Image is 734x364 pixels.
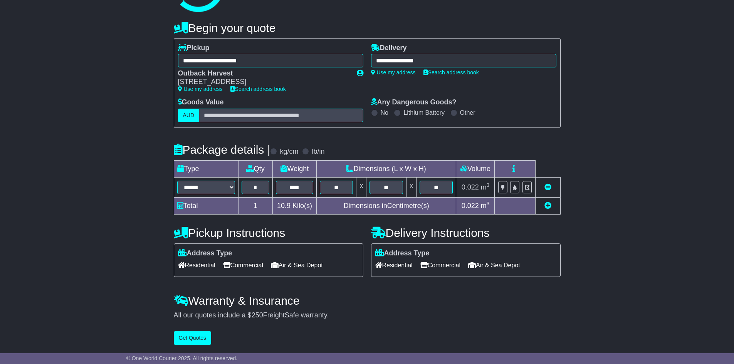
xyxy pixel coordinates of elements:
h4: Package details | [174,143,270,156]
label: Lithium Battery [403,109,445,116]
h4: Warranty & Insurance [174,294,561,307]
span: © One World Courier 2025. All rights reserved. [126,355,238,361]
td: x [406,177,416,197]
td: Type [174,160,238,177]
a: Remove this item [544,183,551,191]
label: Address Type [375,249,430,258]
td: Dimensions in Centimetre(s) [316,197,456,214]
span: 10.9 [277,202,291,210]
label: No [381,109,388,116]
a: Add new item [544,202,551,210]
div: All our quotes include a $ FreightSafe warranty. [174,311,561,320]
td: Dimensions (L x W x H) [316,160,456,177]
span: Commercial [223,259,263,271]
span: Commercial [420,259,460,271]
a: Search address book [423,69,479,75]
h4: Delivery Instructions [371,226,561,239]
td: Kilo(s) [272,197,316,214]
div: Outback Harvest [178,69,349,78]
td: Weight [272,160,316,177]
span: m [481,202,490,210]
label: lb/in [312,148,324,156]
sup: 3 [487,201,490,206]
a: Search address book [230,86,286,92]
span: Residential [375,259,413,271]
button: Get Quotes [174,331,212,345]
td: Volume [456,160,495,177]
label: Address Type [178,249,232,258]
sup: 3 [487,182,490,188]
span: Air & Sea Depot [271,259,323,271]
label: AUD [178,109,200,122]
label: Other [460,109,475,116]
label: Pickup [178,44,210,52]
span: m [481,183,490,191]
label: Delivery [371,44,407,52]
td: Total [174,197,238,214]
a: Use my address [178,86,223,92]
td: Qty [238,160,272,177]
td: x [356,177,366,197]
span: 250 [252,311,263,319]
span: 0.022 [462,202,479,210]
span: Air & Sea Depot [468,259,520,271]
label: Any Dangerous Goods? [371,98,457,107]
div: [STREET_ADDRESS] [178,78,349,86]
span: 0.022 [462,183,479,191]
label: kg/cm [280,148,298,156]
h4: Begin your quote [174,22,561,34]
a: Use my address [371,69,416,75]
td: 1 [238,197,272,214]
label: Goods Value [178,98,224,107]
h4: Pickup Instructions [174,226,363,239]
span: Residential [178,259,215,271]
